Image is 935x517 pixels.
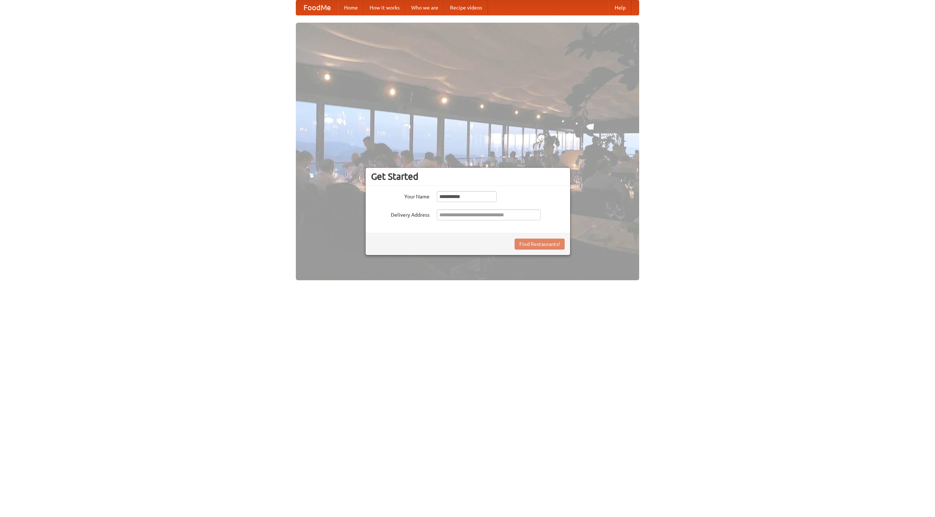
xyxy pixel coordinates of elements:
a: Recipe videos [444,0,488,15]
label: Your Name [371,191,430,200]
button: Find Restaurants! [515,239,565,250]
a: Help [609,0,631,15]
label: Delivery Address [371,209,430,218]
h3: Get Started [371,171,565,182]
a: Who we are [405,0,444,15]
a: Home [338,0,364,15]
a: FoodMe [296,0,338,15]
a: How it works [364,0,405,15]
